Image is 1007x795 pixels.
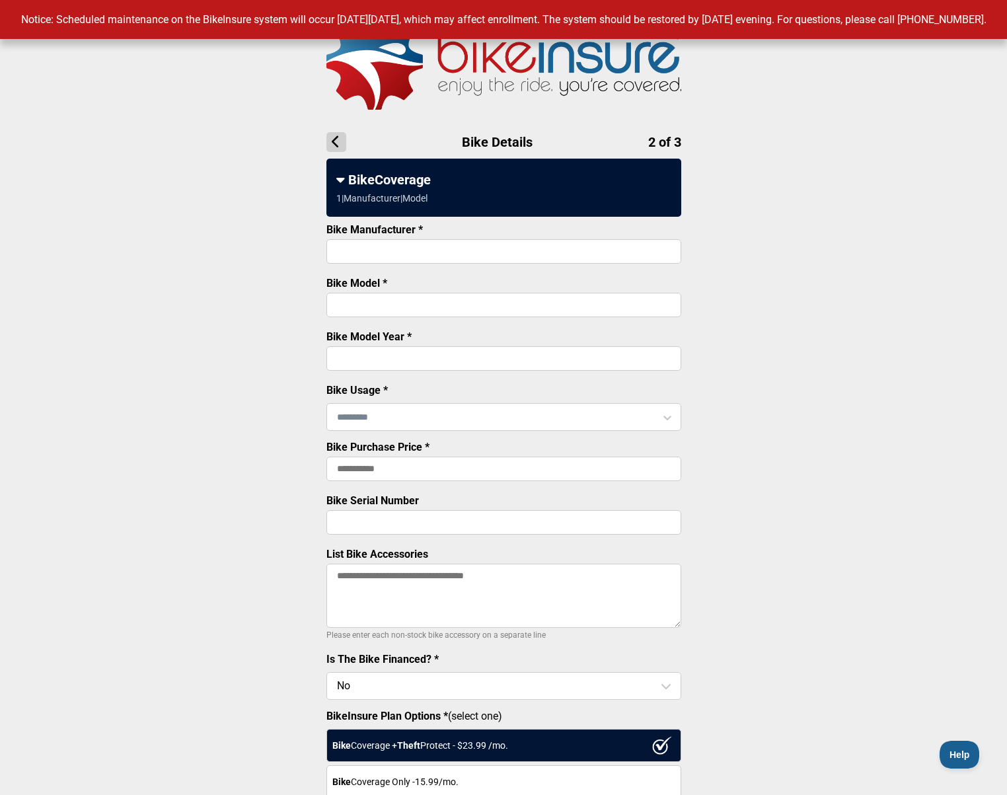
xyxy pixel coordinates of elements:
[326,223,423,236] label: Bike Manufacturer *
[326,710,681,722] label: (select one)
[326,494,419,507] label: Bike Serial Number
[648,134,681,150] span: 2 of 3
[326,277,387,289] label: Bike Model *
[326,653,439,665] label: Is The Bike Financed? *
[397,740,420,751] strong: Theft
[326,548,428,560] label: List Bike Accessories
[332,740,351,751] strong: Bike
[940,741,981,769] iframe: Toggle Customer Support
[336,172,671,188] div: BikeCoverage
[326,132,681,152] h1: Bike Details
[652,736,672,755] img: ux1sgP1Haf775SAghJI38DyDlYP+32lKFAAAAAElFTkSuQmCC
[336,193,428,204] div: 1 | Manufacturer | Model
[326,729,681,762] div: Coverage + Protect - $ 23.99 /mo.
[326,441,429,453] label: Bike Purchase Price *
[332,776,351,787] strong: Bike
[326,330,412,343] label: Bike Model Year *
[326,710,448,722] strong: BikeInsure Plan Options *
[326,627,681,643] p: Please enter each non-stock bike accessory on a separate line
[326,384,388,397] label: Bike Usage *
